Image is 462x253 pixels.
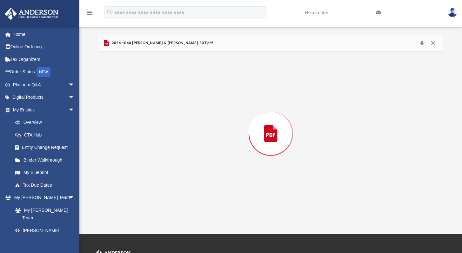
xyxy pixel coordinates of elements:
[9,154,84,166] a: Binder Walkthrough
[448,8,457,17] img: User Pic
[9,129,84,141] a: CTA Hub
[9,204,78,224] a: My [PERSON_NAME] Team
[4,28,84,41] a: Home
[9,116,84,129] a: Overview
[68,91,81,104] span: arrow_drop_down
[68,103,81,117] span: arrow_drop_down
[3,8,60,20] img: Anderson Advisors Platinum Portal
[98,35,443,216] div: Preview
[86,9,93,17] i: menu
[4,91,84,104] a: Digital Productsarrow_drop_down
[110,40,213,46] span: 2024 1040 [PERSON_NAME] & [PERSON_NAME]-EXT.pdf
[37,67,50,77] div: NEW
[68,191,81,204] span: arrow_drop_down
[9,179,84,191] a: Tax Due Dates
[4,103,84,116] a: My Entitiesarrow_drop_down
[4,66,84,79] a: Order StatusNEW
[9,141,84,154] a: Entity Change Request
[9,166,81,179] a: My Blueprint
[106,9,113,16] i: search
[4,191,81,204] a: My [PERSON_NAME] Teamarrow_drop_down
[427,39,439,48] button: Close
[86,12,93,17] a: menu
[4,78,84,91] a: Platinum Q&Aarrow_drop_down
[416,39,427,48] button: Download
[4,53,84,66] a: Tax Organizers
[9,224,81,244] a: [PERSON_NAME] System
[4,41,84,53] a: Online Ordering
[68,78,81,91] span: arrow_drop_down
